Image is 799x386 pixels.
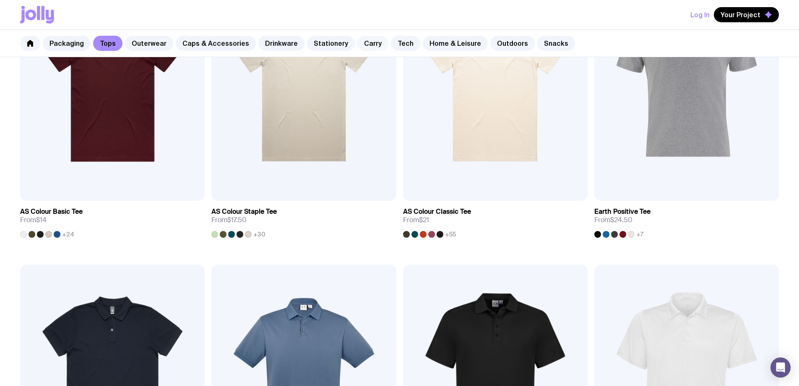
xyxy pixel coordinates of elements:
span: $17.50 [227,215,247,224]
a: Earth Positive TeeFrom$24.50+7 [594,201,779,238]
a: Caps & Accessories [176,36,256,51]
a: AS Colour Classic TeeFrom$21+55 [403,201,588,238]
span: +7 [636,231,643,238]
a: Carry [357,36,388,51]
h3: Earth Positive Tee [594,207,651,216]
a: Snacks [537,36,575,51]
button: Your Project [714,7,779,22]
span: +24 [62,231,74,238]
a: Tops [93,36,122,51]
span: $21 [419,215,429,224]
a: Tech [391,36,420,51]
span: +30 [253,231,265,238]
a: AS Colour Basic TeeFrom$14+24 [20,201,205,238]
span: Your Project [721,11,760,19]
a: Stationery [307,36,355,51]
span: From [403,216,429,224]
a: Outdoors [490,36,535,51]
a: Packaging [43,36,91,51]
h3: AS Colour Staple Tee [211,207,277,216]
button: Log In [690,7,710,22]
div: Open Intercom Messenger [770,357,791,378]
a: Home & Leisure [423,36,488,51]
h3: AS Colour Basic Tee [20,207,83,216]
h3: AS Colour Classic Tee [403,207,471,216]
span: From [211,216,247,224]
a: AS Colour Staple TeeFrom$17.50+30 [211,201,396,238]
span: $14 [36,215,47,224]
span: $24.50 [610,215,632,224]
span: +55 [445,231,456,238]
span: From [20,216,47,224]
span: From [594,216,632,224]
a: Drinkware [258,36,305,51]
a: Outerwear [125,36,173,51]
